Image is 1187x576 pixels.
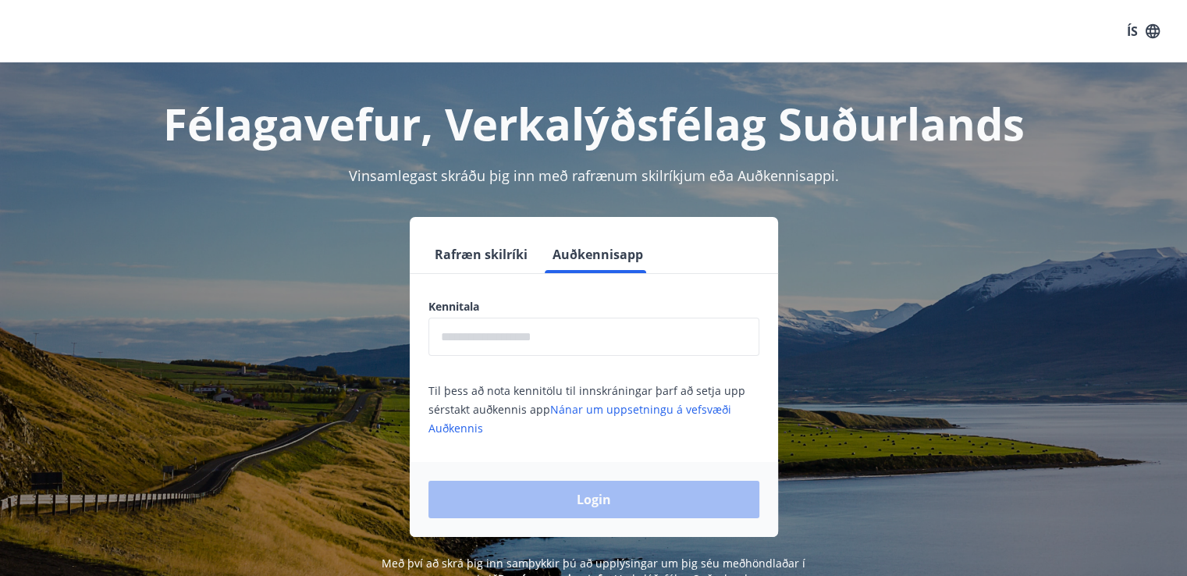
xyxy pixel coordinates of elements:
[428,236,534,273] button: Rafræn skilríki
[546,236,649,273] button: Auðkennisapp
[428,402,731,436] a: Nánar um uppsetningu á vefsvæði Auðkennis
[51,94,1137,153] h1: Félagavefur, Verkalýðsfélag Suðurlands
[428,383,745,436] span: Til þess að nota kennitölu til innskráningar þarf að setja upp sérstakt auðkennis app
[428,299,759,315] label: Kennitala
[1118,17,1168,45] button: ÍS
[349,166,839,185] span: Vinsamlegast skráðu þig inn með rafrænum skilríkjum eða Auðkennisappi.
